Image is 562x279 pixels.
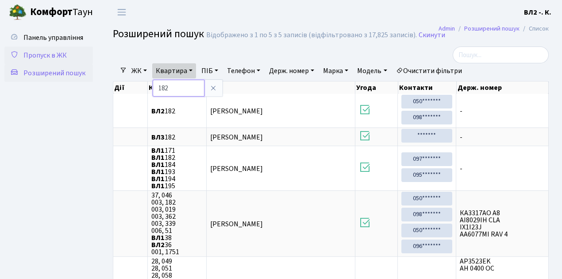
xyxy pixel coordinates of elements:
[419,31,445,39] a: Скинути
[113,26,204,42] span: Розширений пошук
[460,108,545,115] span: -
[355,81,398,94] th: Угода
[457,81,549,94] th: Держ. номер
[460,209,545,238] span: КА3317АО A8 АІ8029ІН CLA IX1I23J АА6077МІ RAV 4
[425,19,562,38] nav: breadcrumb
[319,63,352,78] a: Марка
[520,24,549,34] li: Список
[128,63,150,78] a: ЖК
[23,50,67,60] span: Пропуск в ЖК
[439,24,455,33] a: Admin
[30,5,73,19] b: Комфорт
[207,81,355,94] th: ПІБ
[151,160,165,170] b: ВЛ1
[210,106,263,116] span: [PERSON_NAME]
[460,165,545,172] span: -
[393,63,466,78] a: Очистити фільтри
[151,174,165,184] b: ВЛ1
[206,31,417,39] div: Відображено з 1 по 5 з 5 записів (відфільтровано з 17,825 записів).
[524,7,551,18] a: ВЛ2 -. К.
[398,81,457,94] th: Контакти
[210,219,263,229] span: [PERSON_NAME]
[223,63,264,78] a: Телефон
[23,33,83,43] span: Панель управління
[113,81,148,94] th: Дії
[23,68,85,78] span: Розширений пошук
[210,164,263,174] span: [PERSON_NAME]
[151,108,203,115] span: 182
[151,146,165,155] b: ВЛ1
[4,64,93,82] a: Розширений пошук
[9,4,27,21] img: logo.png
[111,5,133,19] button: Переключити навігацію
[151,106,165,116] b: ВЛ2
[524,8,551,17] b: ВЛ2 -. К.
[148,81,207,94] th: Квартира
[151,134,203,141] span: 182
[354,63,390,78] a: Модель
[464,24,520,33] a: Розширений пошук
[151,167,165,177] b: ВЛ1
[198,63,222,78] a: ПІБ
[210,132,263,142] span: [PERSON_NAME]
[151,181,165,191] b: ВЛ1
[151,240,165,250] b: ВЛ2
[151,132,165,142] b: ВЛ3
[152,63,196,78] a: Квартира
[4,46,93,64] a: Пропуск в ЖК
[151,147,203,190] span: 171 182 184 193 194 195
[4,29,93,46] a: Панель управління
[30,5,93,20] span: Таун
[453,46,549,63] input: Пошук...
[460,134,545,141] span: -
[151,233,165,243] b: ВЛ1
[151,192,203,256] span: 37, 046 003, 182 003, 019 003, 362 003, 339 006, 51 38 36 001, 1751
[151,153,165,163] b: ВЛ1
[266,63,318,78] a: Держ. номер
